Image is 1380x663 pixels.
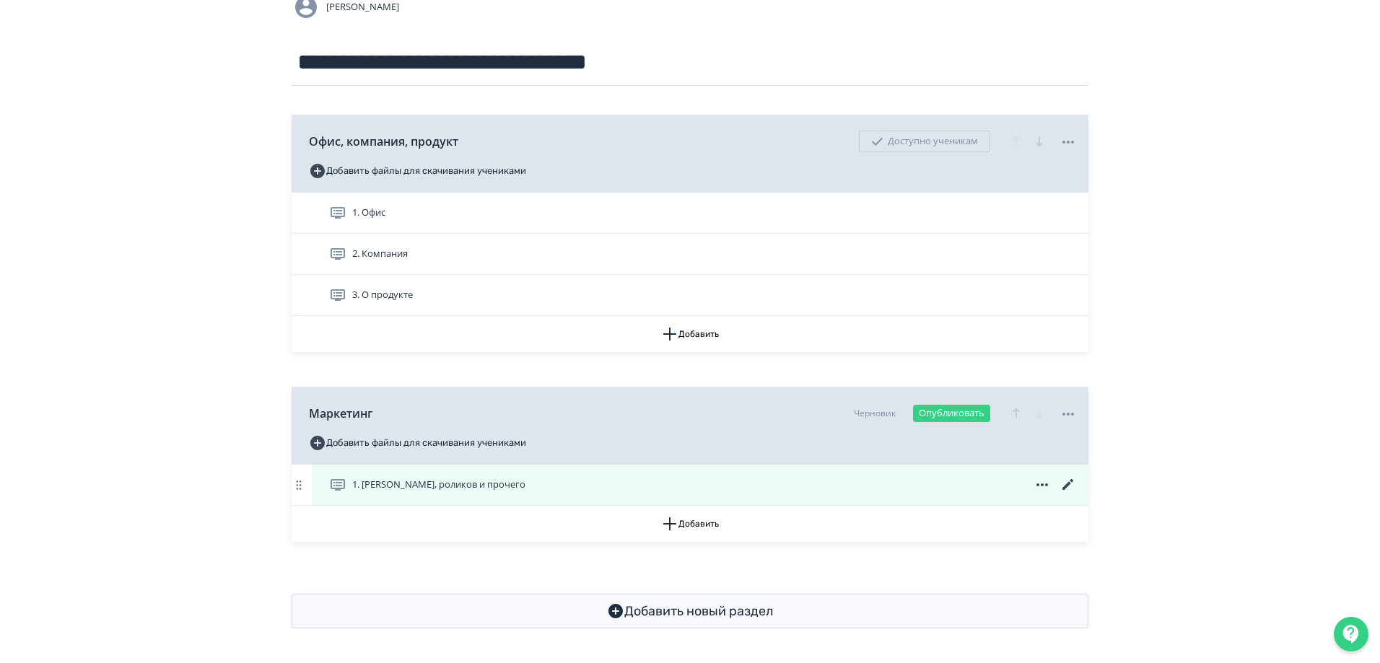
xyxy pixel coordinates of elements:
span: 1. Маркировка - баннеров, роликов и прочего [352,478,525,492]
button: Добавить файлы для скачивания учениками [309,159,526,183]
span: 1. Офис [352,206,385,220]
span: Маркетинг [309,405,372,422]
button: Добавить новый раздел [292,594,1088,628]
div: 1. [PERSON_NAME], роликов и прочего [292,465,1088,506]
div: 2. Компания [292,234,1088,275]
div: Доступно ученикам [859,131,990,152]
span: 2. Компания [352,247,408,261]
button: Добавить [292,506,1088,542]
span: 3. О продукте [352,288,413,302]
div: Черновик [854,407,896,420]
button: Добавить [292,316,1088,352]
span: Офис, компания, продукт [309,133,458,150]
div: 1. Офис [292,193,1088,234]
button: Добавить файлы для скачивания учениками [309,431,526,455]
button: Опубликовать [913,405,990,422]
div: 3. О продукте [292,275,1088,316]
